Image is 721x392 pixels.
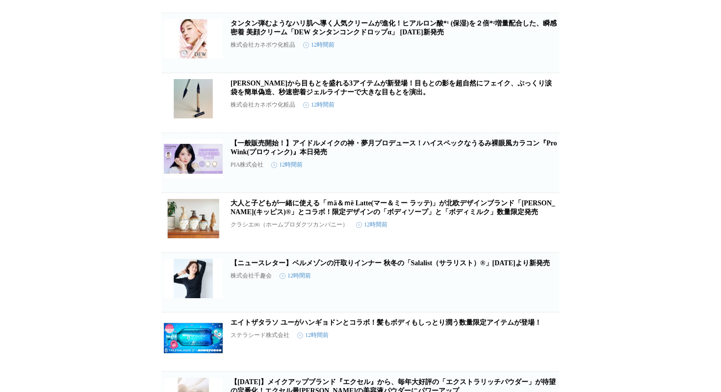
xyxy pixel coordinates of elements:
[164,259,223,298] img: 【ニュースレター】ベルメゾンの汗取りインナー 秋冬の「Salalist（サラリスト）®」9月16日（火）より新発売
[356,221,387,229] time: 12時間前
[231,331,289,339] p: ステラシード株式会社
[280,272,311,280] time: 12時間前
[231,259,550,267] a: 【ニュースレター】ベルメゾンの汗取りインナー 秋冬の「Salalist（サラリスト）®」[DATE]より新発売
[231,272,272,280] p: 株式会社千趣会
[164,79,223,118] img: KATEから目もとを盛れる3アイテムが新登場！目もとの影を超自然にフェイク、ぷっくり涙袋を簡単偽造、秒速密着ジェルライナーで大きな目もとを演出。
[231,199,555,216] a: 大人と子どもが一緒に使える「ｍä＆ｍë Latte(マー＆ミー ラッテ)」が北欧デザインブランド「[PERSON_NAME](キッピス)®」とコラボ！限定デザインの「ボディソープ」と「ボディミル...
[231,161,263,169] p: PIA株式会社
[164,139,223,178] img: 【一般販売開始！】アイドルメイクの神・夢月プロデュース！ハイスペックなうるみ裸眼風カラコン『ProWink(プロウィンク)』本日発売
[297,331,329,339] time: 12時間前
[164,19,223,58] img: タンタン弾むようなハリ肌へ導く人気クリームが進化！ヒアルロン酸*¹ (保湿)を２倍*²増量配合した、瞬感密着 美顔クリーム「DEW タンタンコンクドロップα」 2025年9月20日（土）新発売
[231,221,348,229] p: クラシエ㈱（ホームプロダクツカンパニー）
[231,319,541,326] a: エイトザタラソ ユーがハンギョドンとコラボ！髪もボディもしっとり潤う数量限定アイテムが登場！
[231,41,295,49] p: 株式会社カネボウ化粧品
[231,140,557,156] a: 【一般販売開始！】アイドルメイクの神・夢月プロデュース！ハイスペックなうるみ裸眼風カラコン『ProWink(プロウィンク)』本日発売
[164,199,223,238] img: 大人と子どもが一緒に使える「ｍä＆ｍë Latte(マー＆ミー ラッテ)」が北欧デザインブランド「kippis(キッピス)®」とコラボ！限定デザインの「ボディソープ」と「ボディミルク」数量限定発売
[271,161,303,169] time: 12時間前
[231,101,295,109] p: 株式会社カネボウ化粧品
[231,20,557,36] a: タンタン弾むようなハリ肌へ導く人気クリームが進化！ヒアルロン酸*¹ (保湿)を２倍*²増量配合した、瞬感密着 美顔クリーム「DEW タンタンコンクドロップα」 [DATE]新発売
[164,318,223,358] img: エイトザタラソ ユーがハンギョドンとコラボ！髪もボディもしっとり潤う数量限定アイテムが登場！
[303,41,335,49] time: 12時間前
[303,101,335,109] time: 12時間前
[231,80,552,96] a: [PERSON_NAME]から目もとを盛れる3アイテムが新登場！目もとの影を超自然にフェイク、ぷっくり涙袋を簡単偽造、秒速密着ジェルライナーで大きな目もとを演出。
